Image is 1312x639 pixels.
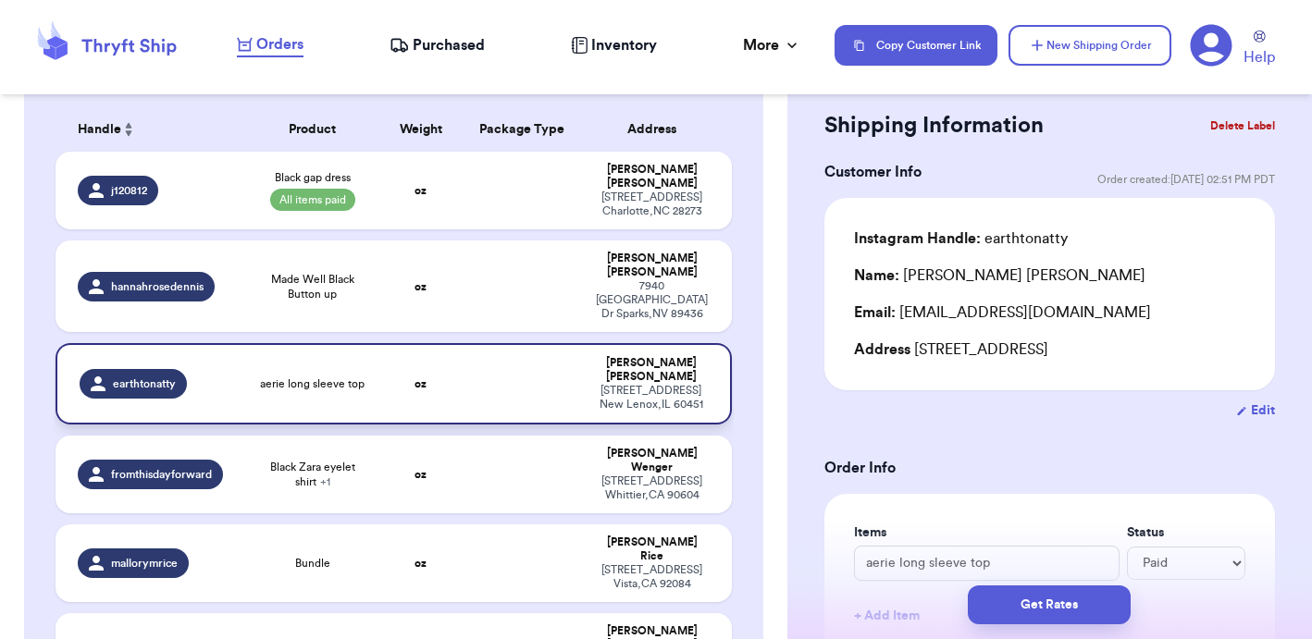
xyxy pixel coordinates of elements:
span: Made Well Black Button up [255,272,368,301]
a: Orders [237,33,303,57]
strong: oz [415,558,427,569]
span: Black gap dress [275,170,351,185]
div: More [743,34,801,56]
div: [EMAIL_ADDRESS][DOMAIN_NAME] [854,301,1245,324]
span: + 1 [320,476,330,487]
div: [STREET_ADDRESS] Whittier , CA 90604 [594,474,710,502]
span: Name: [854,268,899,283]
span: j120812 [111,183,147,198]
span: fromthisdayforward [111,467,212,482]
h2: Shipping Information [824,111,1044,141]
div: earthtonatty [854,227,1068,250]
span: Address [854,342,910,357]
div: [PERSON_NAME] Wenger [594,447,710,474]
a: Help [1244,31,1275,68]
th: Package Type [462,107,584,152]
span: mallorymrice [111,556,178,571]
div: [STREET_ADDRESS] Vista , CA 92084 [594,563,710,591]
button: Copy Customer Link [835,25,997,66]
span: earthtonatty [113,376,176,391]
span: aerie long sleeve top [260,376,365,391]
button: Edit [1236,401,1275,420]
th: Product [244,107,379,152]
div: [PERSON_NAME] Rice [594,535,710,563]
span: Bundle [295,556,330,571]
div: [STREET_ADDRESS] [854,338,1245,361]
span: Inventory [591,34,657,56]
label: Items [854,523,1120,542]
strong: oz [415,378,427,389]
button: Sort ascending [121,118,136,141]
th: Address [583,107,732,152]
div: 7940 [GEOGRAPHIC_DATA] Dr Sparks , NV 89436 [594,279,710,321]
div: [PERSON_NAME] [PERSON_NAME] [594,252,710,279]
span: Help [1244,46,1275,68]
h3: Customer Info [824,161,922,183]
th: Weight [380,107,462,152]
strong: oz [415,185,427,196]
span: Instagram Handle: [854,231,981,246]
h3: Order Info [824,457,1275,479]
div: [PERSON_NAME] [PERSON_NAME] [594,356,708,384]
div: [STREET_ADDRESS] Charlotte , NC 28273 [594,190,710,218]
span: Order created: [DATE] 02:51 PM PDT [1097,172,1275,187]
span: Handle [78,120,121,140]
button: New Shipping Order [1009,25,1171,66]
button: Get Rates [968,585,1131,624]
span: Purchased [413,34,485,56]
strong: oz [415,281,427,292]
span: Email: [854,305,896,320]
a: Inventory [571,34,657,56]
div: [STREET_ADDRESS] New Lenox , IL 60451 [594,384,708,412]
label: Status [1127,523,1245,542]
span: All items paid [270,189,355,211]
span: Black Zara eyelet shirt [255,460,368,489]
strong: oz [415,469,427,480]
span: Orders [256,33,303,55]
div: [PERSON_NAME] [PERSON_NAME] [854,264,1145,287]
button: Delete Label [1203,105,1282,146]
div: [PERSON_NAME] [PERSON_NAME] [594,163,710,190]
a: Purchased [390,34,485,56]
span: hannahrosedennis [111,279,204,294]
